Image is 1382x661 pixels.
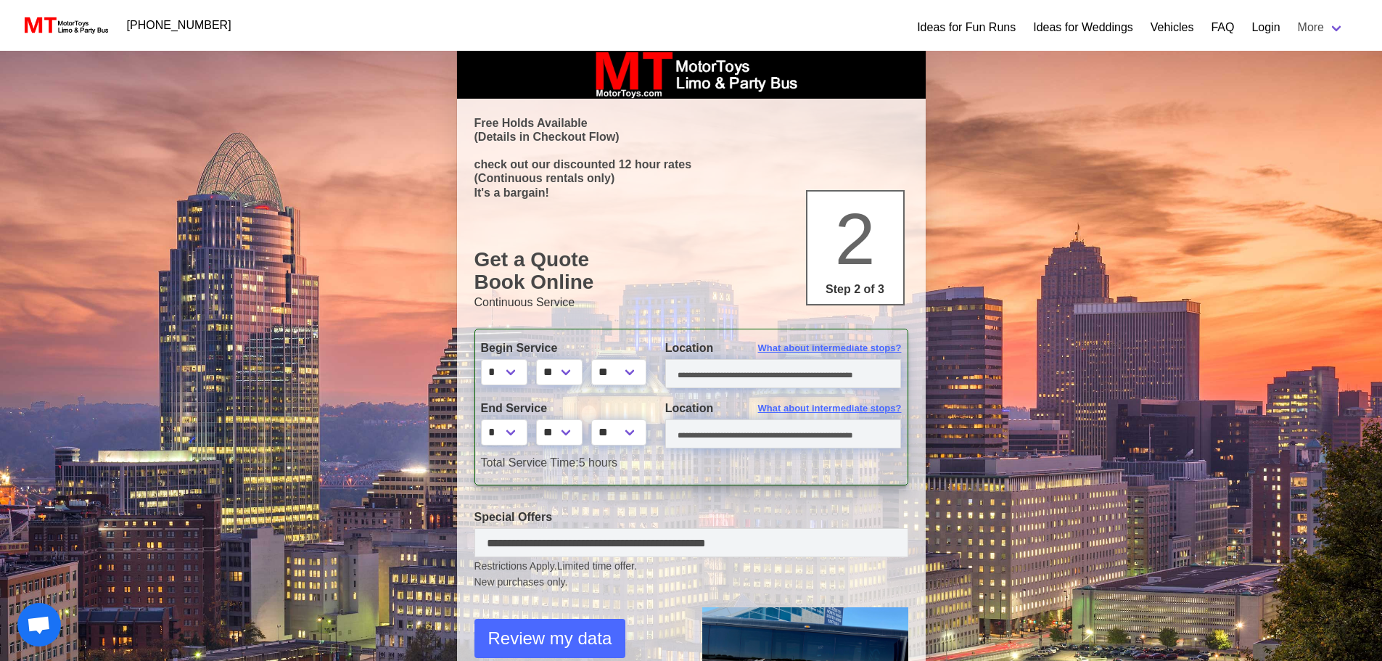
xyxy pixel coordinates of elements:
[917,19,1016,36] a: Ideas for Fun Runs
[813,281,897,298] p: Step 2 of 3
[481,340,643,357] label: Begin Service
[474,171,908,185] p: (Continuous rentals only)
[17,603,61,646] a: Open chat
[1211,19,1234,36] a: FAQ
[474,560,908,590] small: Restrictions Apply.
[665,402,714,414] span: Location
[474,130,908,144] p: (Details in Checkout Flow)
[474,509,908,526] label: Special Offers
[1033,19,1133,36] a: Ideas for Weddings
[470,454,913,472] div: 5 hours
[758,341,902,356] span: What about intermediate stops?
[474,619,626,658] button: Review my data
[118,11,240,40] a: [PHONE_NUMBER]
[835,198,876,279] span: 2
[481,400,643,417] label: End Service
[474,248,908,294] h1: Get a Quote Book Online
[488,625,612,652] span: Review my data
[1289,13,1353,42] a: More
[474,575,908,590] span: New purchases only.
[481,456,579,469] span: Total Service Time:
[474,186,908,200] p: It's a bargain!
[474,116,908,130] p: Free Holds Available
[557,559,637,574] span: Limited time offer.
[1151,19,1194,36] a: Vehicles
[583,46,800,99] img: box_logo_brand.jpeg
[758,401,902,416] span: What about intermediate stops?
[474,157,908,171] p: check out our discounted 12 hour rates
[20,15,110,36] img: MotorToys Logo
[665,342,714,354] span: Location
[474,294,908,311] p: Continuous Service
[1251,19,1280,36] a: Login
